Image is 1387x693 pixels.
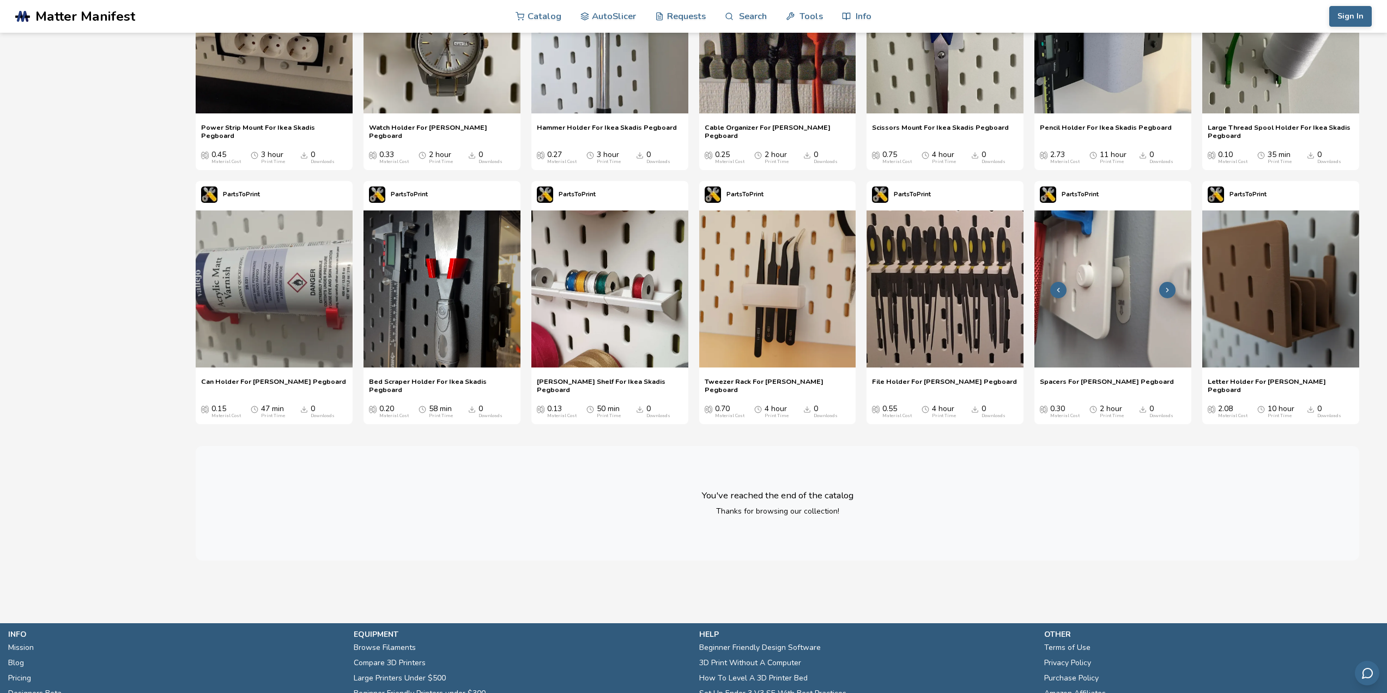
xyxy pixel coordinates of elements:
a: Letter Holder For [PERSON_NAME] Pegboard [1208,377,1354,394]
div: 0 [311,150,335,165]
div: 0.20 [379,405,409,419]
span: Average Print Time [586,150,594,159]
div: 0.13 [547,405,577,419]
span: Spacers For [PERSON_NAME] Pegboard [1040,377,1174,394]
a: Privacy Policy [1044,655,1091,671]
img: PartsToPrint's profile [705,186,721,203]
div: 0 [646,150,670,165]
div: Print Time [1100,159,1124,165]
button: Sign In [1329,6,1372,27]
div: 0.45 [211,150,241,165]
div: 0.70 [715,405,744,419]
a: Large Thread Spool Holder For Ikea Skadis Pegboard [1208,123,1354,140]
div: 3 hour [261,150,285,165]
div: 0 [1317,405,1341,419]
div: Downloads [1149,159,1173,165]
div: 11 hour [1100,150,1126,165]
div: Print Time [597,413,621,419]
p: PartsToPrint [726,189,764,200]
p: Thanks for browsing our collection! [669,505,887,517]
div: Material Cost [882,413,912,419]
a: PartsToPrint's profilePartsToPrint [196,181,265,208]
div: 0 [646,405,670,419]
p: other [1044,629,1379,640]
div: 50 min [597,405,621,419]
span: File Holder For [PERSON_NAME] Pegboard [872,377,1017,394]
span: Downloads [468,150,476,159]
p: PartsToPrint [1062,189,1099,200]
div: 3 hour [597,150,621,165]
div: Material Cost [715,159,744,165]
div: Material Cost [715,413,744,419]
span: Average Cost [201,150,209,159]
p: PartsToPrint [223,189,260,200]
span: Cable Organizer For [PERSON_NAME] Pegboard [705,123,851,140]
div: 4 hour [932,150,956,165]
span: Average Cost [537,405,544,413]
span: Downloads [803,150,811,159]
a: PartsToPrint's profilePartsToPrint [1034,181,1104,208]
a: Bed Scraper Holder For Ikea Skadis Pegboard [369,377,515,394]
a: Hammer Holder For Ikea Skadis Pegboard [537,123,677,140]
a: Beginner Friendly Design Software [699,640,821,655]
div: Downloads [814,413,838,419]
span: Average Cost [872,405,880,413]
div: 0 [1149,150,1173,165]
span: Downloads [1139,150,1147,159]
span: Average Print Time [1089,405,1097,413]
span: Average Cost [1208,405,1215,413]
div: Print Time [1100,413,1124,419]
span: Average Cost [537,150,544,159]
span: Average Cost [369,405,377,413]
div: Print Time [597,159,621,165]
div: 0.30 [1050,405,1080,419]
span: Scissors Mount For Ikea Skadis Pegboard [872,123,1009,140]
div: 0 [479,405,502,419]
div: 0 [982,150,1006,165]
div: Material Cost [1050,159,1080,165]
p: equipment [354,629,688,640]
a: Watch Holder For [PERSON_NAME] Pegboard [369,123,515,140]
div: Downloads [1149,413,1173,419]
span: Downloads [300,405,308,413]
img: PartsToPrint's profile [872,186,888,203]
div: 0 [814,150,838,165]
div: Print Time [932,159,956,165]
div: Material Cost [882,159,912,165]
div: Print Time [1268,159,1292,165]
a: Pricing [8,671,31,686]
span: Average Print Time [754,405,762,413]
div: 0.25 [715,150,744,165]
div: Downloads [982,159,1006,165]
span: Average Cost [1208,150,1215,159]
span: Average Print Time [419,405,426,413]
span: Average Cost [201,405,209,413]
div: 0 [1149,405,1173,419]
a: Tweezer Rack For [PERSON_NAME] Pegboard [705,377,851,394]
div: 2.73 [1050,150,1080,165]
p: PartsToPrint [391,189,428,200]
span: Average Print Time [1257,405,1265,413]
span: Average Print Time [586,405,594,413]
span: Average Print Time [1089,150,1097,159]
div: Material Cost [211,413,241,419]
div: Downloads [311,159,335,165]
div: 10 hour [1268,405,1294,419]
div: Downloads [646,413,670,419]
span: Downloads [636,150,644,159]
div: Print Time [765,159,789,165]
div: 2 hour [765,150,789,165]
a: Power Strip Mount For Ikea Skadis Pegboard [201,123,347,140]
span: Average Print Time [922,405,929,413]
a: Pencil Holder For Ikea Skadis Pegboard [1040,123,1172,140]
div: 0 [1317,150,1341,165]
div: 58 min [429,405,453,419]
div: 4 hour [765,405,789,419]
span: Downloads [1307,150,1315,159]
a: [PERSON_NAME] Shelf For Ikea Skadis Pegboard [537,377,683,394]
